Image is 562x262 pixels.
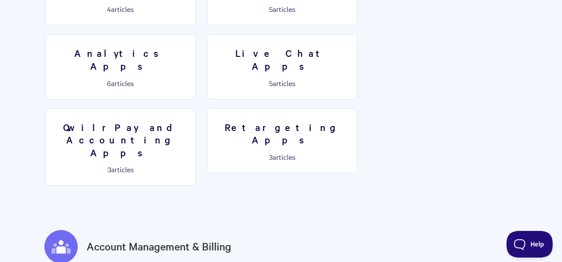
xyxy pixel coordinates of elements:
p: articles [213,79,352,87]
a: QwilrPay and Accounting Apps 3articles [45,108,196,186]
h3: Retargeting Apps [213,121,352,146]
p: articles [213,153,352,161]
span: 5 [269,78,273,88]
p: articles [51,79,190,87]
span: 6 [107,78,111,88]
span: 3 [107,164,111,174]
h3: Live Chat Apps [213,47,352,72]
span: 3 [269,152,273,162]
iframe: Toggle Customer Support [507,231,553,258]
h3: QwilrPay and Accounting Apps [51,121,190,159]
h3: Analytics Apps [51,47,190,72]
span: 4 [107,4,111,14]
a: Retargeting Apps 3articles [207,108,357,173]
p: articles [213,5,352,13]
a: Live Chat Apps 5articles [207,34,357,99]
a: Analytics Apps 6articles [45,34,196,99]
a: Account Management & Billing [87,238,231,254]
p: articles [51,5,190,13]
span: 5 [269,4,273,14]
p: articles [51,165,190,173]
